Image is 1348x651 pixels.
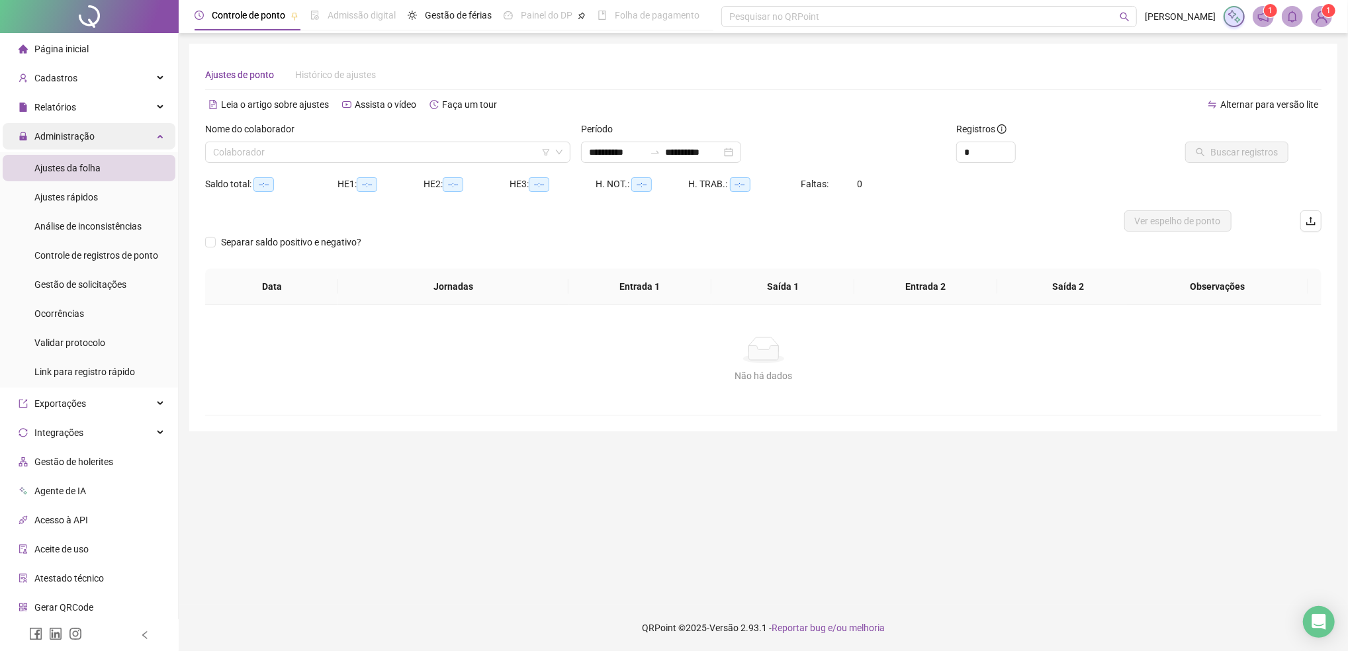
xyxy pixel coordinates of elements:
[772,623,885,633] span: Reportar bug e/ou melhoria
[357,177,377,192] span: --:--
[34,102,76,112] span: Relatórios
[221,99,329,110] span: Leia o artigo sobre ajustes
[1327,6,1331,15] span: 1
[34,44,89,54] span: Página inicial
[1306,216,1316,226] span: upload
[1227,9,1241,24] img: sparkle-icon.fc2bf0ac1784a2077858766a79e2daf3.svg
[34,456,113,467] span: Gestão de holerites
[34,337,105,348] span: Validar protocolo
[1257,11,1269,22] span: notification
[205,122,303,136] label: Nome do colaborador
[1286,11,1298,22] span: bell
[34,73,77,83] span: Cadastros
[195,11,204,20] span: clock-circle
[529,177,549,192] span: --:--
[34,602,93,613] span: Gerar QRCode
[19,399,28,408] span: export
[34,163,101,173] span: Ajustes da folha
[34,131,95,142] span: Administração
[709,623,739,633] span: Versão
[555,148,563,156] span: down
[291,12,298,20] span: pushpin
[19,132,28,141] span: lock
[408,11,417,20] span: sun
[956,122,1007,136] span: Registros
[140,630,150,640] span: left
[542,148,550,156] span: filter
[34,427,83,438] span: Integrações
[29,627,42,640] span: facebook
[328,10,396,21] span: Admissão digital
[650,147,660,157] span: swap-right
[19,428,28,437] span: sync
[631,177,652,192] span: --:--
[49,627,62,640] span: linkedin
[205,177,337,192] div: Saldo total:
[598,11,607,20] span: book
[337,177,424,192] div: HE 1:
[689,177,801,192] div: H. TRAB.:
[19,73,28,83] span: user-add
[1303,606,1335,638] div: Open Intercom Messenger
[510,177,596,192] div: HE 3:
[1120,12,1130,22] span: search
[854,269,997,305] th: Entrada 2
[1264,4,1277,17] sup: 1
[1137,279,1298,294] span: Observações
[338,269,568,305] th: Jornadas
[205,69,274,80] span: Ajustes de ponto
[1220,99,1318,110] span: Alternar para versão lite
[443,177,463,192] span: --:--
[1185,142,1288,163] button: Buscar registros
[442,99,497,110] span: Faça um tour
[730,177,750,192] span: --:--
[1208,100,1217,109] span: swap
[19,544,28,554] span: audit
[34,367,135,377] span: Link para registro rápido
[504,11,513,20] span: dashboard
[521,10,572,21] span: Painel do DP
[1126,269,1308,305] th: Observações
[429,100,439,109] span: history
[596,177,689,192] div: H. NOT.:
[424,177,510,192] div: HE 2:
[179,605,1348,651] footer: QRPoint © 2025 - 2.93.1 -
[19,457,28,466] span: apartment
[801,179,831,189] span: Faltas:
[34,515,88,525] span: Acesso à API
[34,573,104,584] span: Atestado técnico
[578,12,586,20] span: pushpin
[581,122,621,136] label: Período
[997,269,1140,305] th: Saída 2
[19,44,28,54] span: home
[19,515,28,525] span: api
[34,250,158,261] span: Controle de registros de ponto
[650,147,660,157] span: to
[1145,9,1216,24] span: [PERSON_NAME]
[1312,7,1331,26] img: 80309
[19,103,28,112] span: file
[34,486,86,496] span: Agente de IA
[295,69,376,80] span: Histórico de ajustes
[34,544,89,554] span: Aceite de uso
[34,308,84,319] span: Ocorrências
[34,192,98,202] span: Ajustes rápidos
[997,124,1007,134] span: info-circle
[34,279,126,290] span: Gestão de solicitações
[212,10,285,21] span: Controle de ponto
[34,221,142,232] span: Análise de inconsistências
[208,100,218,109] span: file-text
[355,99,416,110] span: Assista o vídeo
[1269,6,1273,15] span: 1
[425,10,492,21] span: Gestão de férias
[310,11,320,20] span: file-done
[221,369,1306,383] div: Não há dados
[615,10,699,21] span: Folha de pagamento
[342,100,351,109] span: youtube
[1322,4,1335,17] sup: Atualize o seu contato no menu Meus Dados
[205,269,338,305] th: Data
[19,603,28,612] span: qrcode
[34,398,86,409] span: Exportações
[253,177,274,192] span: --:--
[69,627,82,640] span: instagram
